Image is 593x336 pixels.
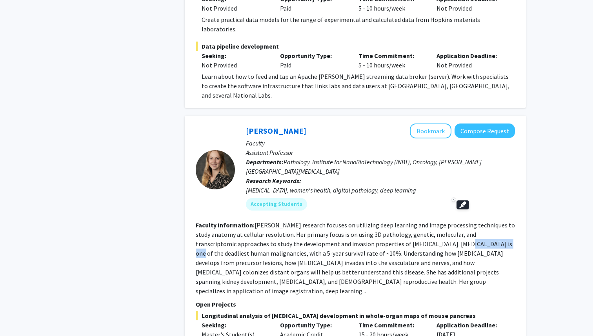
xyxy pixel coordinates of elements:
[196,311,515,320] span: Longitudinal analysis of [MEDICAL_DATA] development in whole-organ maps of mouse pancreas
[196,300,515,309] p: Open Projects
[246,158,284,166] b: Departments:
[202,4,268,13] div: Not Provided
[358,51,425,60] p: Time Commitment:
[246,185,515,195] div: [MEDICAL_DATA], women's health, digital pathology, deep learning
[455,124,515,138] button: Compose Request to Ashley Kiemen
[280,320,347,330] p: Opportunity Type:
[246,138,515,148] p: Faculty
[280,51,347,60] p: Opportunity Type:
[202,320,268,330] p: Seeking:
[437,51,503,60] p: Application Deadline:
[353,51,431,70] div: 5 - 10 hours/week
[431,51,509,70] div: Not Provided
[246,158,482,175] span: Pathology, Institute for NanoBioTechnology (INBT), Oncology, [PERSON_NAME][GEOGRAPHIC_DATA][MEDIC...
[202,15,515,34] div: Create practical data models for the range of experimental and calculated data from Hopkins mater...
[246,148,515,157] p: Assistant Professor
[358,320,425,330] p: Time Commitment:
[274,51,353,70] div: Paid
[202,51,268,60] p: Seeking:
[6,301,33,330] iframe: Chat
[246,198,307,211] mat-chip: Accepting Students
[202,72,515,100] div: Learn about how to feed and tap an Apache [PERSON_NAME] streaming data broker (server). Work with...
[196,42,515,51] span: Data pipeline development
[196,221,515,295] fg-read-more: [PERSON_NAME] research focuses on utilizing deep learning and image processing techniques to stud...
[437,320,503,330] p: Application Deadline:
[246,126,306,136] a: [PERSON_NAME]
[246,177,301,185] b: Research Keywords:
[410,124,451,138] button: Add Ashley Kiemen to Bookmarks
[202,60,268,70] div: Not Provided
[196,221,255,229] b: Faculty Information:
